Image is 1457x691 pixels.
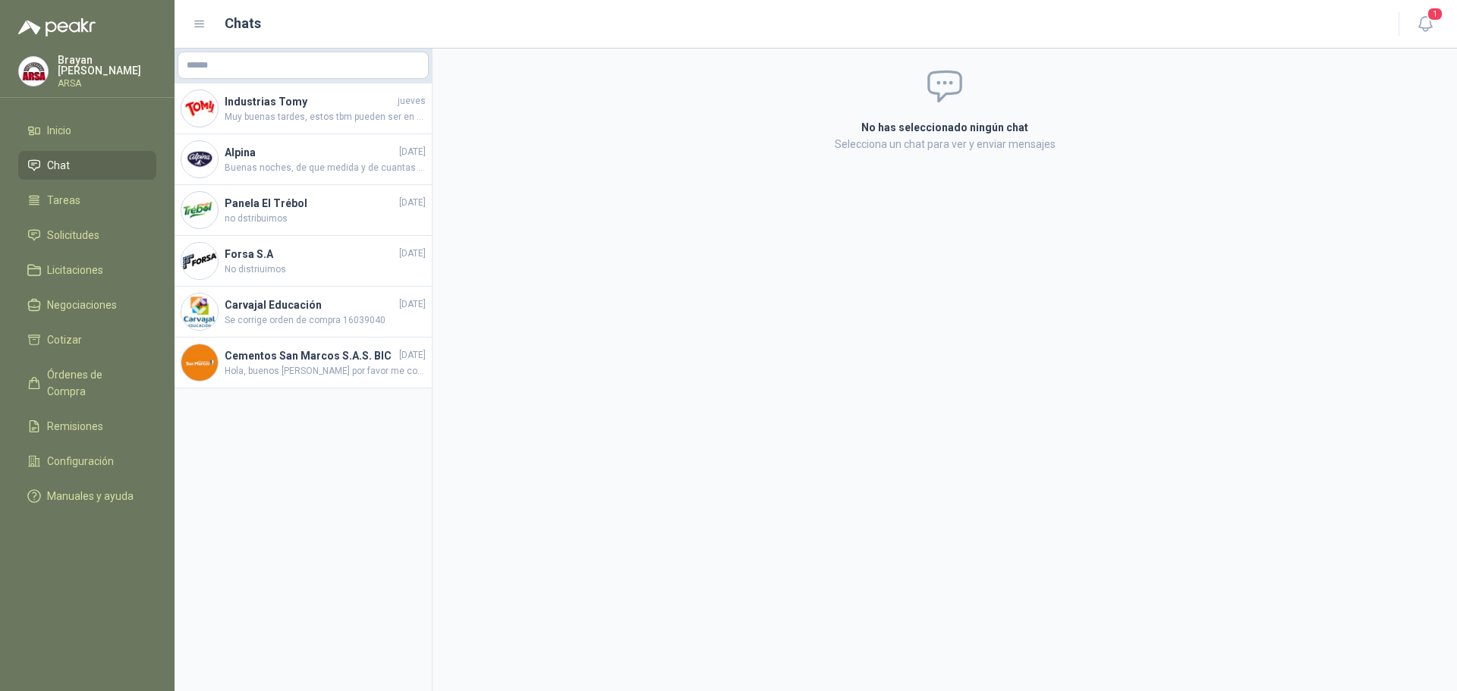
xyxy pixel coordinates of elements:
[18,447,156,476] a: Configuración
[1411,11,1439,38] button: 1
[398,94,426,108] span: jueves
[225,246,396,262] h4: Forsa S.A
[18,18,96,36] img: Logo peakr
[47,366,142,400] span: Órdenes de Compra
[18,482,156,510] a: Manuales y ayuda
[58,55,156,76] p: Brayan [PERSON_NAME]
[399,196,426,210] span: [DATE]
[225,262,426,277] span: No distriuimos
[19,57,48,86] img: Company Logo
[18,151,156,180] a: Chat
[175,134,432,185] a: Company LogoAlpina[DATE]Buenas noches, de que medida y de cuantas medidas solicitan el extractor?
[47,488,134,504] span: Manuales y ayuda
[18,412,156,441] a: Remisiones
[47,262,103,278] span: Licitaciones
[175,83,432,134] a: Company LogoIndustrias TomyjuevesMuy buenas tardes, estos tbm pueden ser en material Viton, gracias.
[175,287,432,338] a: Company LogoCarvajal Educación[DATE]Se corrige orden de compra 16039040
[47,418,103,435] span: Remisiones
[181,294,218,330] img: Company Logo
[399,348,426,363] span: [DATE]
[225,144,396,161] h4: Alpina
[680,119,1210,136] h2: No has seleccionado ningún chat
[225,364,426,378] span: Hola, buenos [PERSON_NAME] por favor me confirmas que sea en [GEOGRAPHIC_DATA]?
[175,185,432,236] a: Company LogoPanela El Trébol[DATE]no dstribuimos
[399,247,426,261] span: [DATE]
[399,145,426,159] span: [DATE]
[225,195,396,212] h4: Panela El Trébol
[47,192,80,209] span: Tareas
[225,313,426,328] span: Se corrige orden de compra 16039040
[18,221,156,250] a: Solicitudes
[18,116,156,145] a: Inicio
[18,291,156,319] a: Negociaciones
[225,13,261,34] h1: Chats
[225,212,426,226] span: no dstribuimos
[225,161,426,175] span: Buenas noches, de que medida y de cuantas medidas solicitan el extractor?
[18,186,156,215] a: Tareas
[18,325,156,354] a: Cotizar
[181,141,218,177] img: Company Logo
[47,331,82,348] span: Cotizar
[47,227,99,243] span: Solicitudes
[181,90,218,127] img: Company Logo
[225,297,396,313] h4: Carvajal Educación
[225,110,426,124] span: Muy buenas tardes, estos tbm pueden ser en material Viton, gracias.
[47,122,71,139] span: Inicio
[225,93,395,110] h4: Industrias Tomy
[399,297,426,312] span: [DATE]
[47,157,70,174] span: Chat
[181,192,218,228] img: Company Logo
[58,79,156,88] p: ARSA
[225,347,396,364] h4: Cementos San Marcos S.A.S. BIC
[47,297,117,313] span: Negociaciones
[175,338,432,388] a: Company LogoCementos San Marcos S.A.S. BIC[DATE]Hola, buenos [PERSON_NAME] por favor me confirmas...
[175,236,432,287] a: Company LogoForsa S.A[DATE]No distriuimos
[181,243,218,279] img: Company Logo
[680,136,1210,152] p: Selecciona un chat para ver y enviar mensajes
[18,360,156,406] a: Órdenes de Compra
[181,344,218,381] img: Company Logo
[1427,7,1443,21] span: 1
[18,256,156,284] a: Licitaciones
[47,453,114,470] span: Configuración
